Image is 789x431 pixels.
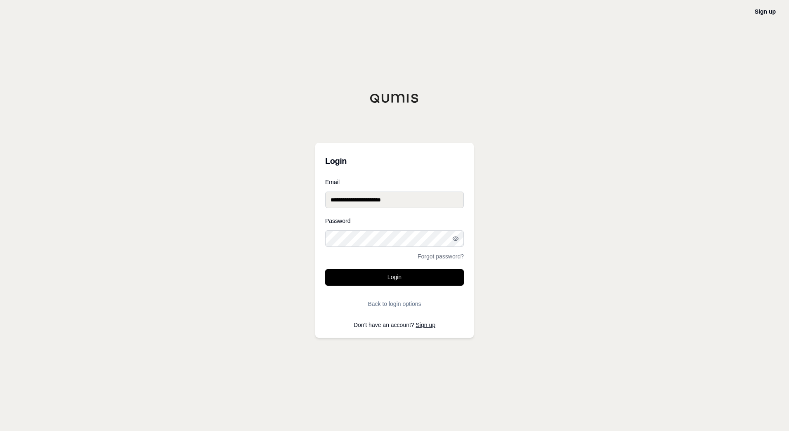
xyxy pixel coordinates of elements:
img: Qumis [370,93,419,103]
label: Password [325,218,464,224]
button: Back to login options [325,296,464,312]
a: Sign up [755,8,776,15]
p: Don't have an account? [325,322,464,328]
label: Email [325,179,464,185]
a: Sign up [416,322,435,328]
button: Login [325,269,464,286]
h3: Login [325,153,464,169]
a: Forgot password? [418,253,464,259]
